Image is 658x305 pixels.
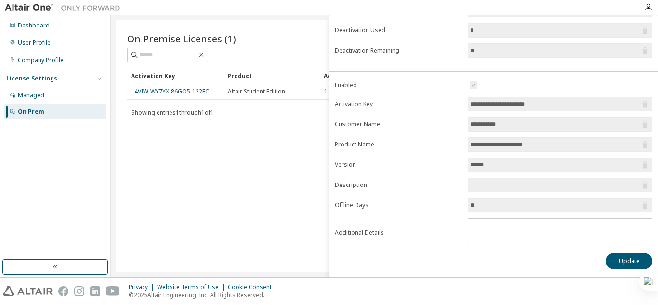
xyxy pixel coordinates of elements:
[127,32,236,45] span: On Premise Licenses (1)
[324,68,412,83] div: Activation Allowed
[335,120,462,128] label: Customer Name
[335,100,462,108] label: Activation Key
[58,286,68,296] img: facebook.svg
[129,283,157,291] div: Privacy
[18,92,44,99] div: Managed
[335,141,462,148] label: Product Name
[335,81,462,89] label: Enabled
[335,181,462,189] label: Description
[335,47,462,54] label: Deactivation Remaining
[227,68,316,83] div: Product
[5,3,125,13] img: Altair One
[606,253,652,269] button: Update
[106,286,120,296] img: youtube.svg
[228,88,285,95] span: Altair Student Edition
[129,291,277,299] p: © 2025 Altair Engineering, Inc. All Rights Reserved.
[18,39,51,47] div: User Profile
[18,22,50,29] div: Dashboard
[132,108,214,117] span: Showing entries 1 through 1 of 1
[131,68,220,83] div: Activation Key
[335,229,462,237] label: Additional Details
[18,108,44,116] div: On Prem
[335,201,462,209] label: Offline Days
[157,283,228,291] div: Website Terms of Use
[335,161,462,169] label: Version
[324,88,328,95] span: 1
[132,87,209,95] a: L4VIW-WY7YX-86GO5-122EC
[6,75,57,82] div: License Settings
[18,56,64,64] div: Company Profile
[90,286,100,296] img: linkedin.svg
[228,283,277,291] div: Cookie Consent
[335,27,462,34] label: Deactivation Used
[74,286,84,296] img: instagram.svg
[3,286,53,296] img: altair_logo.svg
